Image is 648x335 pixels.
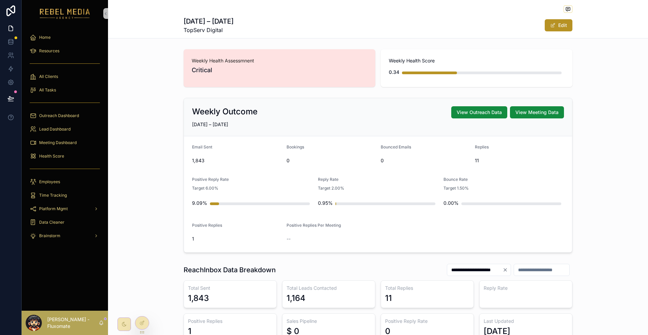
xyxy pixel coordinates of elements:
[39,206,68,212] span: Platform Mgmt
[39,220,64,225] span: Data Cleaner
[443,196,459,210] div: 0.00%
[39,140,77,145] span: Meeting Dashboard
[389,65,399,79] div: 0.34
[287,144,304,149] span: Bookings
[192,121,228,127] span: [DATE] – [DATE]
[26,110,104,122] a: Outreach Dashboard
[451,106,507,118] button: View Outreach Data
[192,235,281,242] span: 1
[385,293,392,304] div: 11
[484,285,568,291] h3: Reply Rate
[287,285,371,291] h3: Total Leads Contacted
[192,57,367,64] span: Weekly Health Assessmnent
[188,285,272,291] h3: Total Sent
[457,109,502,116] span: View Outreach Data
[26,84,104,96] a: All Tasks
[192,144,212,149] span: Email Sent
[192,106,258,117] h2: Weekly Outcome
[510,106,564,118] button: View Meeting Data
[389,57,564,64] span: Weekly Health Score
[39,193,67,198] span: Time Tracking
[192,157,281,164] span: 1,843
[385,285,469,291] h3: Total Replies
[385,318,469,325] h3: Positive Reply Rate
[39,35,51,40] span: Home
[287,293,305,304] div: 1,164
[192,223,222,228] span: Positive Replies
[39,179,60,185] span: Employees
[26,203,104,215] a: Platform Mgmt
[188,293,209,304] div: 1,843
[287,235,291,242] span: --
[26,150,104,162] a: Health Score
[26,45,104,57] a: Resources
[184,265,276,275] h1: ReachInbox Data Breakdown
[26,176,104,188] a: Employees
[515,109,559,116] span: View Meeting Data
[39,74,58,79] span: All Clients
[39,48,59,54] span: Resources
[443,186,469,191] span: Target 1.50%
[26,189,104,201] a: Time Tracking
[381,157,469,164] span: 0
[39,153,64,159] span: Health Score
[192,65,367,75] span: Critical
[26,31,104,44] a: Home
[318,186,344,191] span: Target 2.00%
[545,19,572,31] button: Edit
[503,267,511,273] button: Clear
[475,144,489,149] span: Replies
[39,87,56,93] span: All Tasks
[192,196,207,210] div: 9.09%
[39,127,71,132] span: Lead Dashboard
[318,177,339,182] span: Reply Rate
[443,177,468,182] span: Bounce Rate
[287,223,341,228] span: Positive Replies Per Meeting
[381,144,411,149] span: Bounced Emails
[287,157,376,164] span: 0
[26,216,104,228] a: Data Cleaner
[184,26,234,34] span: TopServ Digital
[188,318,272,325] h3: Positive Replies
[39,113,79,118] span: Outreach Dashboard
[318,196,333,210] div: 0.95%
[287,318,371,325] h3: Sales Pipeline
[26,123,104,135] a: Lead Dashboard
[47,316,99,330] p: [PERSON_NAME] - Fluxomate
[192,186,218,191] span: Target 6.00%
[26,137,104,149] a: Meeting Dashboard
[475,157,564,164] span: 11
[22,27,108,250] div: scrollable content
[184,17,234,26] h1: [DATE] – [DATE]
[484,318,568,325] h3: Last Updated
[26,71,104,83] a: All Clients
[192,177,229,182] span: Positive Reply Rate
[40,8,90,19] img: App logo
